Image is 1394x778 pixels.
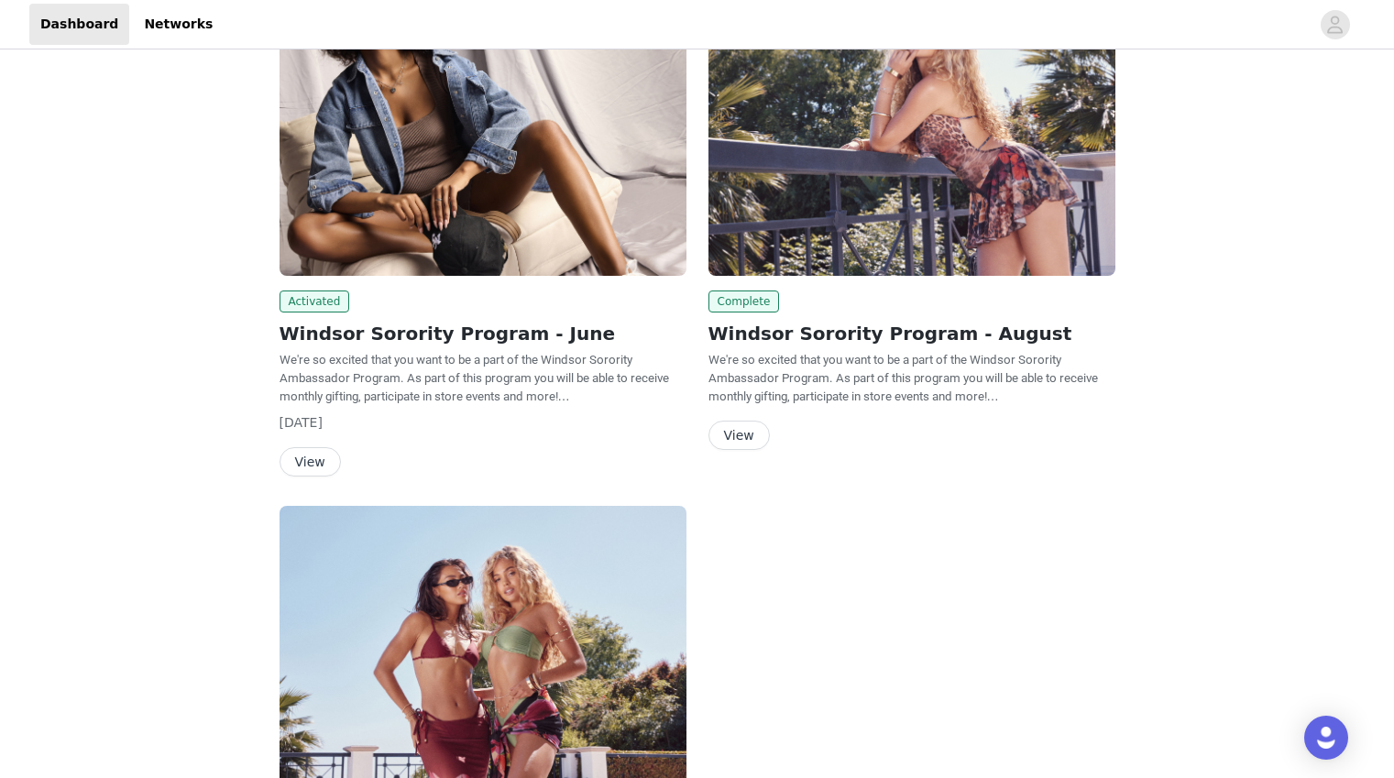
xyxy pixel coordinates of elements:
[133,4,224,45] a: Networks
[708,320,1115,347] h2: Windsor Sorority Program - August
[708,353,1098,403] span: We're so excited that you want to be a part of the Windsor Sorority Ambassador Program. As part o...
[1304,716,1348,760] div: Open Intercom Messenger
[708,429,770,443] a: View
[280,455,341,469] a: View
[1326,10,1344,39] div: avatar
[280,447,341,477] button: View
[280,415,323,430] span: [DATE]
[280,353,669,403] span: We're so excited that you want to be a part of the Windsor Sorority Ambassador Program. As part o...
[280,320,686,347] h2: Windsor Sorority Program - June
[708,290,780,312] span: Complete
[29,4,129,45] a: Dashboard
[708,421,770,450] button: View
[280,290,350,312] span: Activated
